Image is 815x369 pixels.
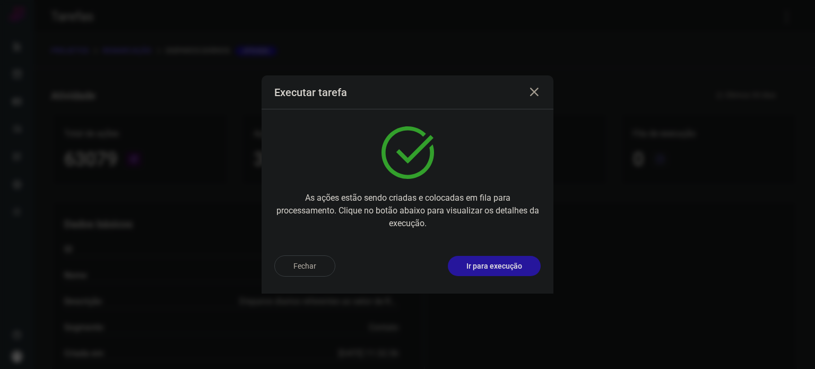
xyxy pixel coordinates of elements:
[448,256,541,276] button: Ir para execução
[274,86,347,99] h3: Executar tarefa
[274,255,335,277] button: Fechar
[274,192,541,230] p: As ações estão sendo criadas e colocadas em fila para processamento. Clique no botão abaixo para ...
[382,126,434,179] img: verified.svg
[466,261,522,272] p: Ir para execução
